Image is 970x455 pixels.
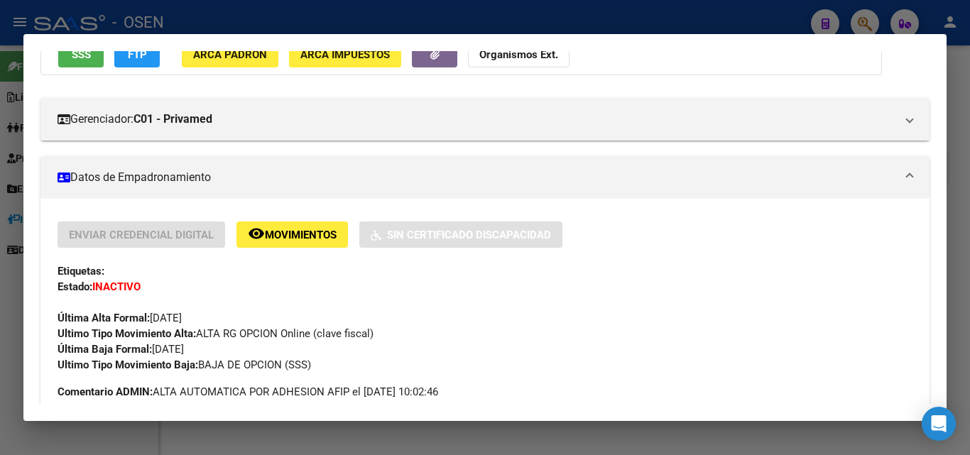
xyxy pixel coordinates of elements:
button: SSS [58,41,104,67]
span: BAJA DE OPCION (SSS) [58,358,311,371]
button: FTP [114,41,160,67]
span: Movimientos [265,229,337,241]
strong: Etiquetas: [58,265,104,278]
span: Sin Certificado Discapacidad [387,229,551,241]
strong: Comentario ADMIN: [58,385,153,398]
mat-expansion-panel-header: Gerenciador:C01 - Privamed [40,98,930,141]
strong: Última Baja Formal: [58,343,152,356]
strong: C01 - Privamed [133,111,212,128]
span: FTP [128,48,147,61]
mat-panel-title: Datos de Empadronamiento [58,169,895,186]
span: ARCA Padrón [193,48,267,61]
mat-expansion-panel-header: Datos de Empadronamiento [40,156,930,199]
button: Sin Certificado Discapacidad [359,221,562,248]
strong: INACTIVO [92,280,141,293]
button: Enviar Credencial Digital [58,221,225,248]
span: [DATE] [58,343,184,356]
div: Open Intercom Messenger [922,407,956,441]
strong: Última Alta Formal: [58,312,150,324]
button: ARCA Impuestos [289,41,401,67]
span: SSS [72,48,91,61]
span: Enviar Credencial Digital [69,229,214,241]
button: Movimientos [236,221,348,248]
mat-panel-title: Gerenciador: [58,111,895,128]
strong: Estado: [58,280,92,293]
span: ALTA AUTOMATICA POR ADHESION AFIP el [DATE] 10:02:46 [58,384,438,400]
span: ALTA RG OPCION Online (clave fiscal) [58,327,374,340]
button: ARCA Padrón [182,41,278,67]
strong: Organismos Ext. [479,48,558,61]
strong: Ultimo Tipo Movimiento Alta: [58,327,196,340]
mat-icon: remove_red_eye [248,225,265,242]
button: Organismos Ext. [468,41,570,67]
span: ARCA Impuestos [300,48,390,61]
span: [DATE] [58,312,182,324]
strong: Ultimo Tipo Movimiento Baja: [58,358,198,371]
